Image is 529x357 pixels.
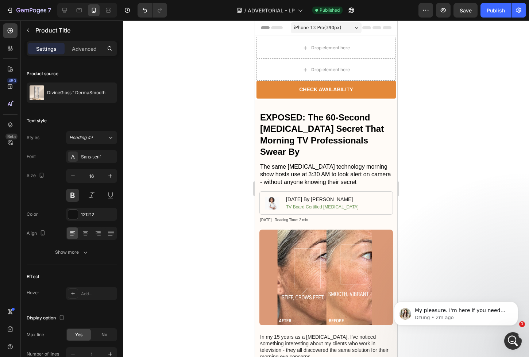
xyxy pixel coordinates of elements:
div: Beta [5,134,18,139]
button: 7 [3,3,54,18]
iframe: Design area [255,20,397,357]
div: Product source [27,70,58,77]
img: product feature img [30,85,44,100]
div: Display option [27,313,66,323]
p: Settings [36,45,57,53]
div: 450 [7,78,18,84]
span: ADVERTORIAL - LP [248,7,295,14]
div: Show more [55,249,89,256]
button: Heading 4* [66,131,117,144]
p: In my 15 years as a [MEDICAL_DATA], I've noticed something interesting about my clients who work ... [5,313,137,340]
div: Add... [81,291,115,297]
div: Effect [27,273,39,280]
div: Sans-serif [81,154,115,160]
button: Publish [480,3,511,18]
button: Show more [27,246,117,259]
iframe: Intercom notifications message [383,286,529,337]
div: Undo/Redo [138,3,167,18]
span: 1 [519,321,525,327]
p: Advanced [72,45,97,53]
p: DivineGloss™ DermaSmooth [47,90,105,95]
div: Color [27,211,38,218]
div: 121212 [81,211,115,218]
span: Heading 4* [69,134,93,141]
span: Published [320,7,340,14]
div: Text style [27,118,47,124]
div: Publish [487,7,505,14]
div: Styles [27,134,39,141]
div: Hover [27,289,39,296]
div: Align [27,229,47,238]
span: Save [460,7,472,14]
span: / [244,7,246,14]
div: Max line [27,331,44,338]
span: Yes [75,331,82,338]
p: Product Title [35,26,114,35]
button: Save [453,3,478,18]
iframe: Intercom live chat [504,332,522,350]
span: No [101,331,107,338]
div: Font [27,153,36,160]
p: 7 [48,6,51,15]
div: Size [27,171,46,181]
